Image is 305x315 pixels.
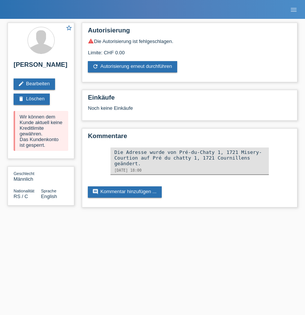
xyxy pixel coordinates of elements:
div: Noch keine Einkäufe [88,105,291,117]
i: comment [92,189,98,195]
i: delete [18,96,24,102]
h2: Kommentare [88,132,291,144]
h2: [PERSON_NAME] [14,61,68,72]
a: menu [286,7,301,12]
div: Die Autorisierung ist fehlgeschlagen. [88,38,291,44]
div: Limite: CHF 0.00 [88,44,291,55]
div: [DATE] 18:00 [114,168,265,172]
i: refresh [92,63,98,69]
a: editBearbeiten [14,78,55,90]
h2: Einkäufe [88,94,291,105]
a: deleteLöschen [14,94,50,105]
span: English [41,194,57,199]
i: warning [88,38,94,44]
span: Sprache [41,189,57,193]
span: Geschlecht [14,171,34,176]
div: Wir können dem Kunde aktuell keine Kreditlimite gewähren. Das Kundenkonto ist gesperrt. [14,111,68,151]
i: star_border [66,25,72,31]
div: Männlich [14,171,41,182]
i: edit [18,81,24,87]
span: Nationalität [14,189,34,193]
h2: Autorisierung [88,27,291,38]
div: Die Adresse wurde von Pré-du-Chaty 1, 1721 Misery-Courtion auf Pré du chatty 1, 1721 Cournillens ... [114,149,265,166]
a: commentKommentar hinzufügen ... [88,186,162,198]
a: star_border [66,25,72,32]
i: menu [290,6,297,14]
span: Serbien / C / 12.07.1998 [14,194,28,199]
a: refreshAutorisierung erneut durchführen [88,61,177,72]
